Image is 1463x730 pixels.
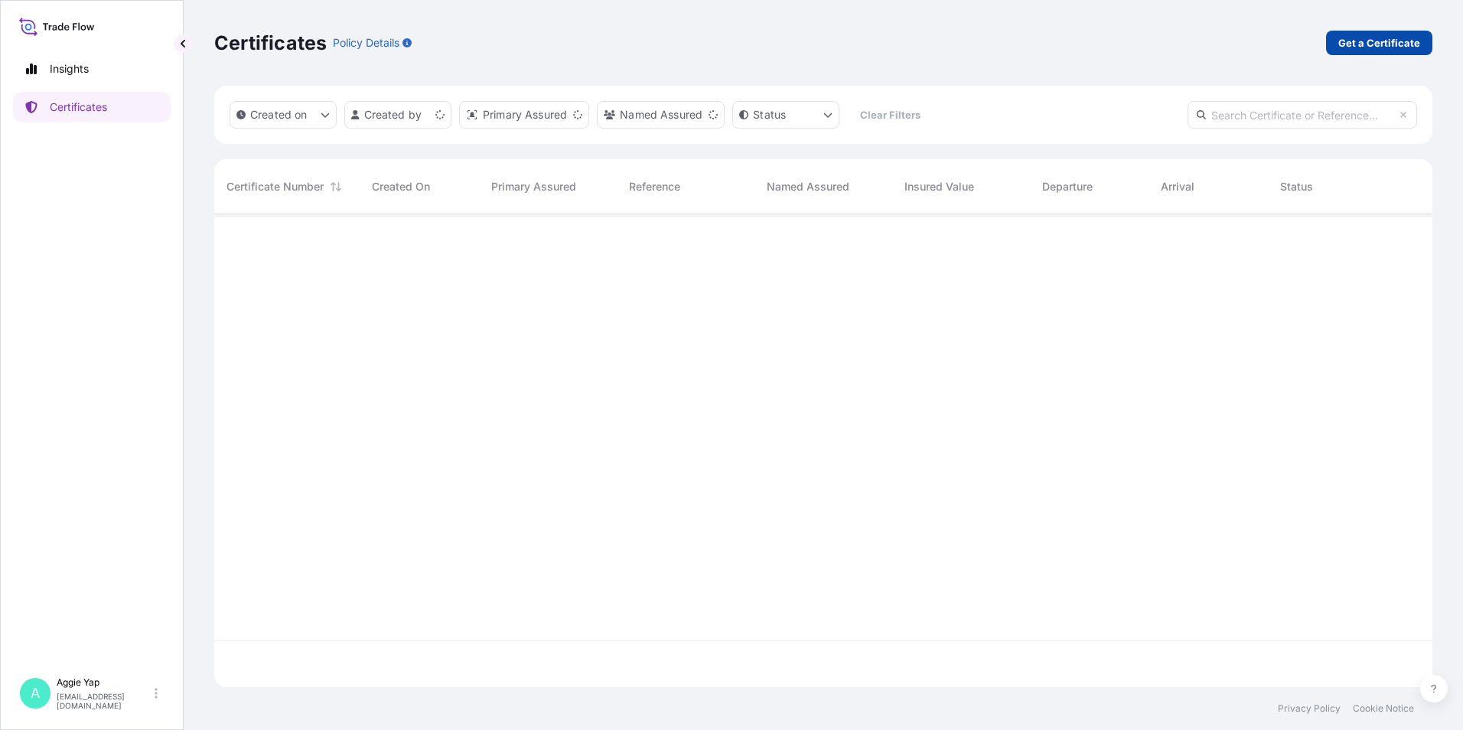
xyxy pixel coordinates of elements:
a: Certificates [13,92,171,122]
p: Clear Filters [860,107,920,122]
span: Certificate Number [226,179,324,194]
span: Created On [372,179,430,194]
button: cargoOwner Filter options [597,101,725,129]
p: Primary Assured [483,107,567,122]
a: Privacy Policy [1278,702,1341,715]
p: Certificates [214,31,327,55]
span: Named Assured [767,179,849,194]
button: createdOn Filter options [230,101,337,129]
p: Aggie Yap [57,676,152,689]
p: [EMAIL_ADDRESS][DOMAIN_NAME] [57,692,152,710]
input: Search Certificate or Reference... [1188,101,1417,129]
button: distributor Filter options [459,101,589,129]
p: Insights [50,61,89,77]
p: Created by [364,107,422,122]
span: Arrival [1161,179,1194,194]
span: A [31,686,40,701]
a: Get a Certificate [1326,31,1432,55]
a: Cookie Notice [1353,702,1414,715]
button: certificateStatus Filter options [732,101,839,129]
p: Get a Certificate [1338,35,1420,51]
button: createdBy Filter options [344,101,451,129]
button: Sort [327,178,345,196]
span: Departure [1042,179,1093,194]
p: Certificates [50,99,107,115]
span: Reference [629,179,680,194]
span: Status [1280,179,1313,194]
p: Created on [250,107,308,122]
button: Clear Filters [847,103,933,127]
p: Named Assured [620,107,702,122]
p: Status [753,107,786,122]
span: Insured Value [904,179,974,194]
a: Insights [13,54,171,84]
span: Primary Assured [491,179,576,194]
p: Policy Details [333,35,399,51]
